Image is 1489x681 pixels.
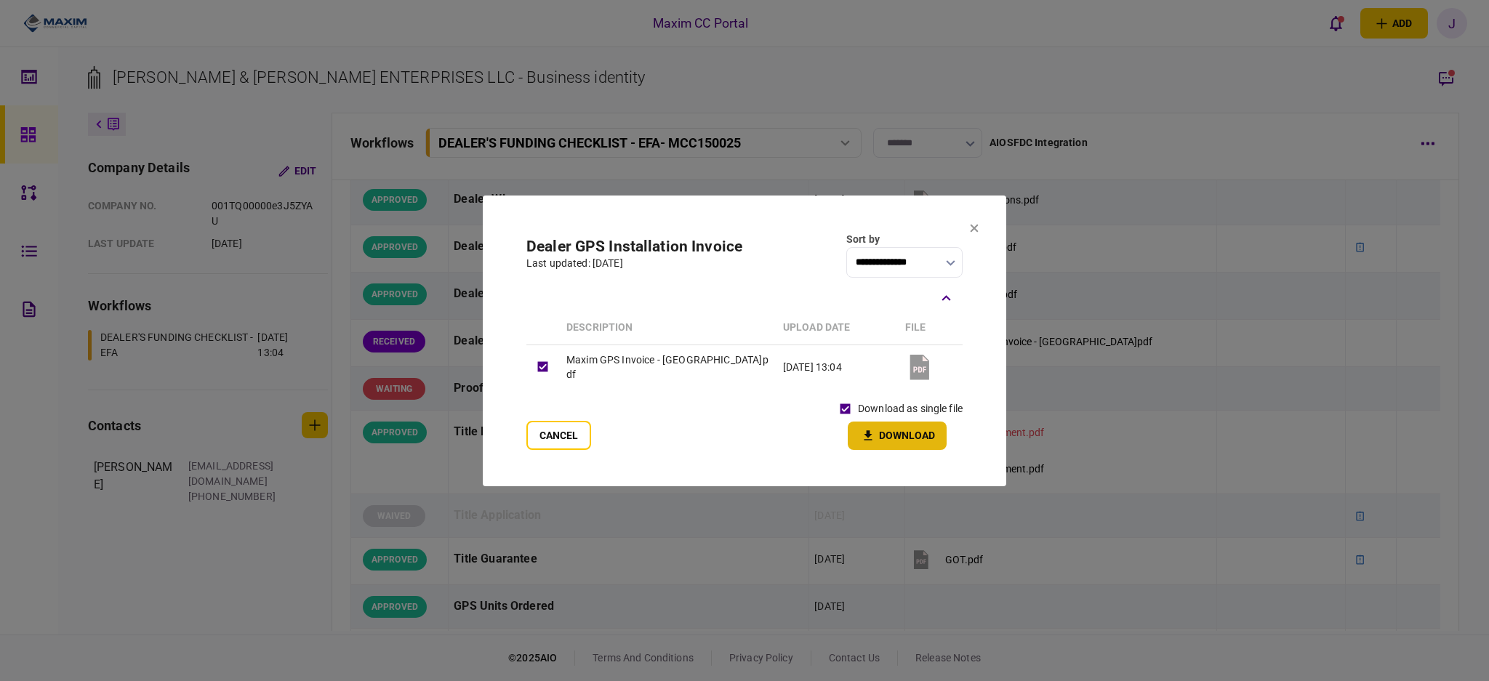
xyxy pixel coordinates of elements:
[559,344,776,389] td: Maxim GPS Invoice - [GEOGRAPHIC_DATA]pdf
[858,401,963,416] label: download as single file
[776,310,898,344] th: upload date
[526,421,591,450] button: Cancel
[526,238,742,256] h2: Dealer GPS Installation Invoice
[898,310,963,344] th: file
[776,344,898,389] td: [DATE] 13:04
[526,256,742,271] div: last updated: [DATE]
[848,422,947,450] button: Download
[846,231,963,246] div: Sort by
[559,310,776,344] th: Description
